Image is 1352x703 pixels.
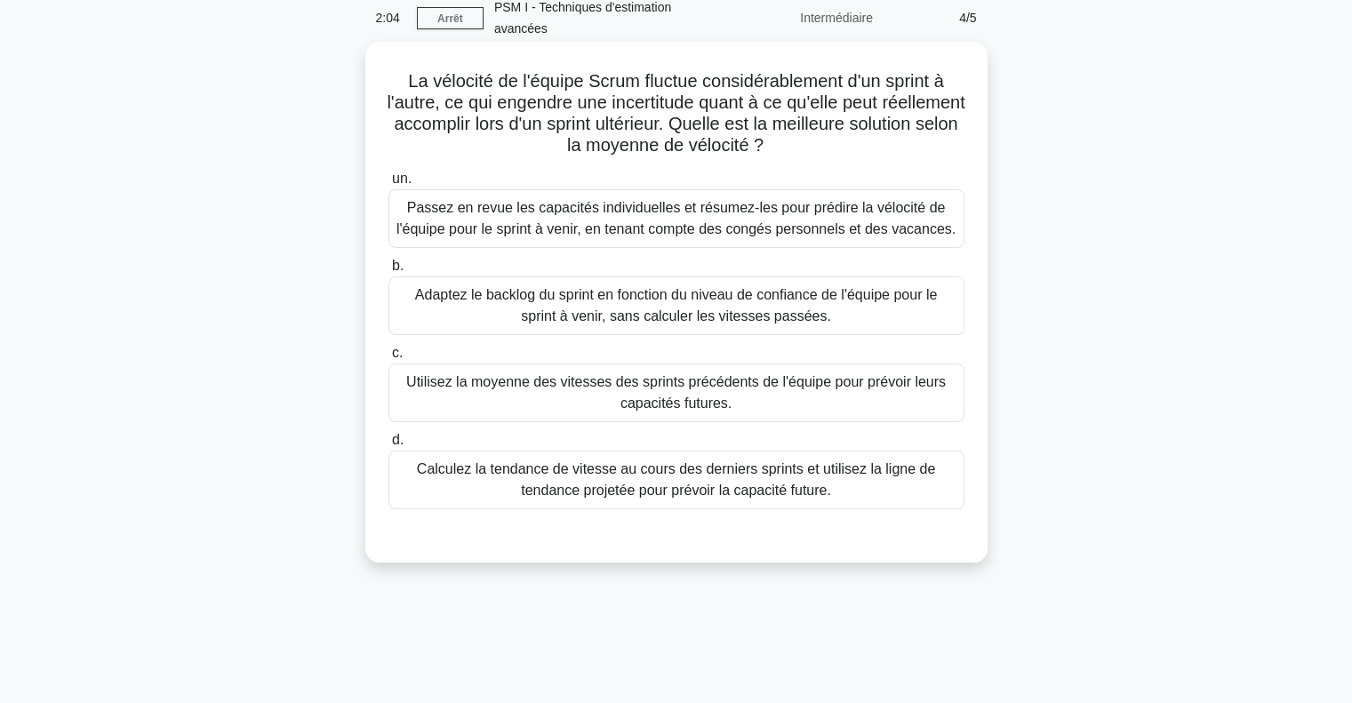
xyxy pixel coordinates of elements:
[415,287,937,324] font: Adaptez le backlog du sprint en fonction du niveau de confiance de l'équipe pour le sprint à veni...
[396,200,956,236] font: Passez en revue les capacités individuelles et résumez-les pour prédire la vélocité de l'équipe p...
[406,374,946,411] font: Utilisez la moyenne des vitesses des sprints précédents de l'équipe pour prévoir leurs capacités ...
[417,7,484,29] a: Arrêt
[417,461,935,498] font: Calculez la tendance de vitesse au cours des derniers sprints et utilisez la ligne de tendance pr...
[437,12,463,25] font: Arrêt
[959,11,976,25] font: 4/5
[392,345,403,360] font: c.
[387,71,964,155] font: La vélocité de l'équipe Scrum fluctue considérablement d'un sprint à l'autre, ce qui engendre une...
[392,258,404,273] font: b.
[392,432,404,447] font: d.
[800,11,873,25] font: Intermédiaire
[392,171,412,186] font: un.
